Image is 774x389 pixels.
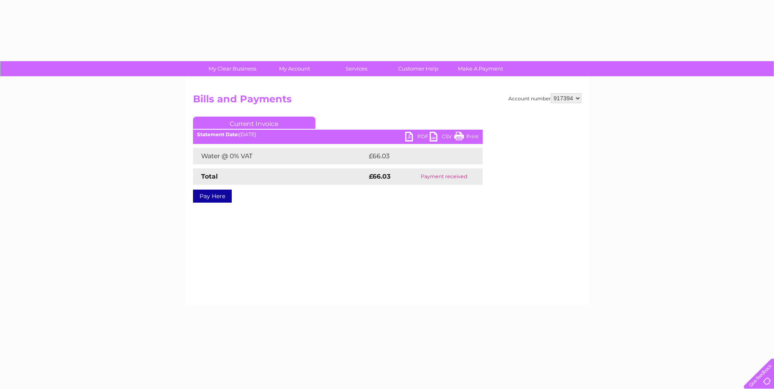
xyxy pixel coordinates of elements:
b: Statement Date: [197,131,239,137]
a: My Account [261,61,328,76]
div: Account number [508,93,581,103]
a: Print [454,132,479,144]
a: Customer Help [385,61,452,76]
a: Make A Payment [447,61,514,76]
strong: Total [201,172,218,180]
a: My Clear Business [199,61,266,76]
strong: £66.03 [369,172,390,180]
div: [DATE] [193,132,483,137]
h2: Bills and Payments [193,93,581,109]
a: Services [323,61,390,76]
td: Water @ 0% VAT [193,148,367,164]
a: Current Invoice [193,117,315,129]
a: Pay Here [193,190,232,203]
td: £66.03 [367,148,466,164]
a: CSV [430,132,454,144]
a: PDF [405,132,430,144]
td: Payment received [406,168,482,185]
